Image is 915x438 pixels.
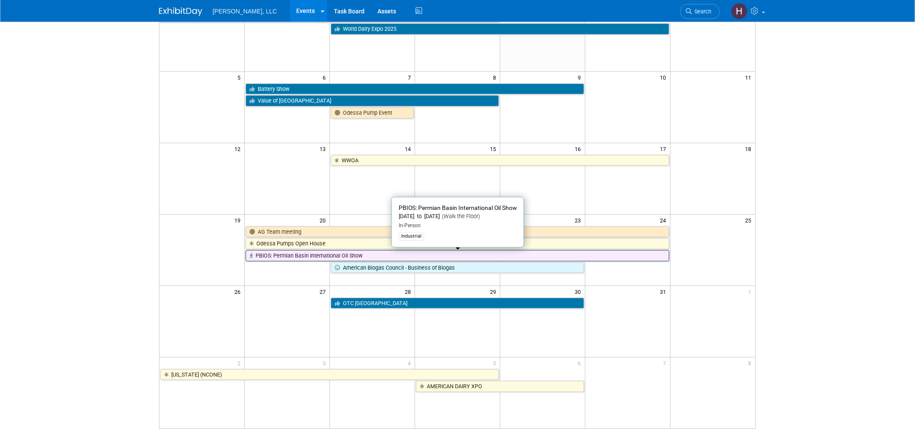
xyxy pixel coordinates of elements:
span: 5 [237,72,244,83]
a: Odessa Pump Event [331,107,414,119]
span: 8 [748,357,755,368]
a: WWOA [331,155,669,166]
a: World Dairy Expo 2025 [331,23,669,35]
span: 6 [577,357,585,368]
span: PBIOS: Permian Basin International Oil Show [399,204,517,211]
span: 17 [659,143,670,154]
span: 9 [577,72,585,83]
span: 5 [492,357,500,368]
span: 23 [574,215,585,225]
span: [PERSON_NAME], LLC [213,8,277,15]
span: 30 [574,286,585,297]
div: [DATE] to [DATE] [399,213,517,220]
a: OTC [GEOGRAPHIC_DATA] [331,298,584,309]
span: 29 [489,286,500,297]
a: Value of [GEOGRAPHIC_DATA] [246,95,499,106]
span: 19 [234,215,244,225]
span: 25 [745,215,755,225]
a: Search [680,4,720,19]
span: 24 [659,215,670,225]
span: 12 [234,143,244,154]
div: Industrial [399,232,424,240]
span: 8 [492,72,500,83]
span: 3 [322,357,330,368]
a: Odessa Pumps Open House [246,238,669,249]
a: PBIOS: Permian Basin International Oil Show [246,250,669,261]
a: Battery Show [246,84,584,95]
span: 16 [574,143,585,154]
a: American Biogas Council - Business of Biogas [331,262,584,274]
span: 7 [407,72,415,83]
span: 28 [404,286,415,297]
span: 1 [748,286,755,297]
span: 6 [322,72,330,83]
span: 4 [407,357,415,368]
img: Hannah Mulholland [731,3,748,19]
span: 20 [319,215,330,225]
span: 31 [659,286,670,297]
span: (Walk the Floor) [440,213,480,219]
span: 10 [659,72,670,83]
span: 18 [745,143,755,154]
a: [US_STATE] (NCONE) [160,369,499,380]
span: In-Person [399,222,421,229]
span: 2 [237,357,244,368]
span: 11 [745,72,755,83]
span: 27 [319,286,330,297]
span: 7 [662,357,670,368]
span: 13 [319,143,330,154]
img: ExhibitDay [159,7,202,16]
span: 15 [489,143,500,154]
span: 14 [404,143,415,154]
a: AG Team meeting [246,226,669,238]
span: Search [692,8,712,15]
span: 26 [234,286,244,297]
a: AMERICAN DAIRY XPO [416,381,584,392]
